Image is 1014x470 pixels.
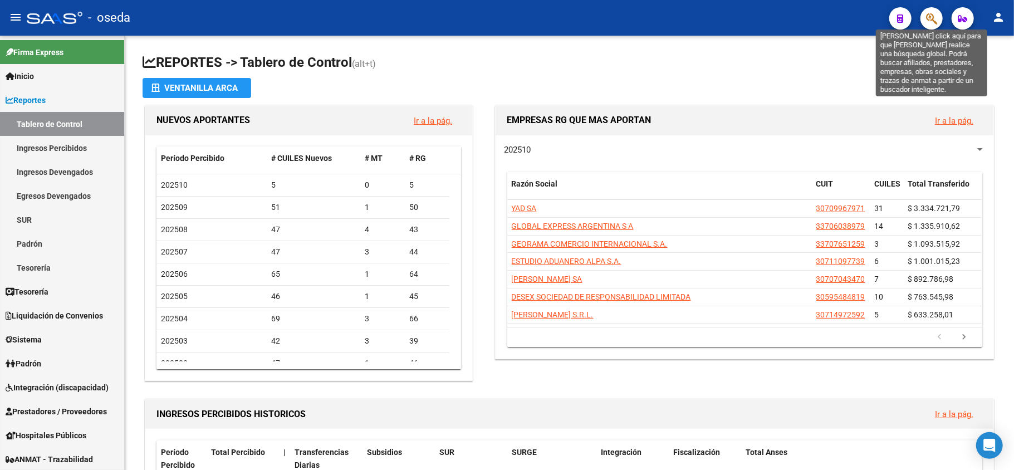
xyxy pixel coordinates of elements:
[6,453,93,466] span: ANMAT - Trazabilidad
[6,94,46,106] span: Reportes
[271,223,356,236] div: 47
[405,146,449,170] datatable-header-cell: # RG
[512,310,594,319] span: [PERSON_NAME] S.R.L.
[926,110,982,131] button: Ir a la pág.
[512,204,537,213] span: YAD SA
[904,172,982,209] datatable-header-cell: Total Transferido
[271,268,356,281] div: 65
[143,78,251,98] button: Ventanilla ARCA
[6,46,63,58] span: Firma Express
[935,409,973,419] a: Ir a la pág.
[816,222,865,231] span: 33706038979
[271,357,356,370] div: 47
[6,310,103,322] span: Liquidación de Convenios
[409,268,445,281] div: 64
[512,239,668,248] span: GEORAMA COMERCIO INTERNACIONAL S.A.
[365,223,400,236] div: 4
[512,275,582,283] span: [PERSON_NAME] SA
[6,405,107,418] span: Prestadores / Proveedores
[409,290,445,303] div: 45
[405,110,461,131] button: Ir a la pág.
[151,78,242,98] div: Ventanilla ARCA
[875,222,884,231] span: 14
[6,358,41,370] span: Padrón
[908,204,961,213] span: $ 3.334.721,79
[161,180,188,189] span: 202510
[161,154,224,163] span: Período Percibido
[926,404,982,424] button: Ir a la pág.
[367,448,402,457] span: Subsidios
[409,312,445,325] div: 66
[512,292,691,301] span: DESEX SOCIEDAD DE RESPONSABILIDAD LIMITADA
[512,448,537,457] span: SURGE
[365,201,400,214] div: 1
[365,357,400,370] div: 1
[439,448,454,457] span: SUR
[409,246,445,258] div: 44
[365,312,400,325] div: 3
[601,448,641,457] span: Integración
[512,222,634,231] span: GLOBAL EXPRESS ARGENTINA S A
[6,334,42,346] span: Sistema
[156,115,250,125] span: NUEVOS APORTANTES
[161,247,188,256] span: 202507
[161,314,188,323] span: 202504
[507,172,812,209] datatable-header-cell: Razón Social
[935,116,973,126] a: Ir a la pág.
[816,275,865,283] span: 30707043470
[156,146,267,170] datatable-header-cell: Período Percibido
[156,409,306,419] span: INGRESOS PERCIBIDOS HISTORICOS
[409,335,445,347] div: 39
[875,257,879,266] span: 6
[875,275,879,283] span: 7
[161,292,188,301] span: 202505
[908,292,954,301] span: $ 763.545,98
[161,203,188,212] span: 202509
[295,448,349,469] span: Transferencias Diarias
[409,201,445,214] div: 50
[271,290,356,303] div: 46
[211,448,265,457] span: Total Percibido
[954,331,975,344] a: go to next page
[161,336,188,345] span: 202503
[352,58,376,69] span: (alt+t)
[161,448,195,469] span: Período Percibido
[875,292,884,301] span: 10
[976,432,1003,459] div: Open Intercom Messenger
[816,310,865,319] span: 30714972592
[746,448,787,457] span: Total Anses
[161,225,188,234] span: 202508
[365,268,400,281] div: 1
[673,448,720,457] span: Fiscalización
[812,172,870,209] datatable-header-cell: CUIT
[908,257,961,266] span: $ 1.001.015,23
[143,53,996,73] h1: REPORTES -> Tablero de Control
[365,290,400,303] div: 1
[875,179,901,188] span: CUILES
[271,201,356,214] div: 51
[414,116,452,126] a: Ir a la pág.
[88,6,130,30] span: - oseda
[908,222,961,231] span: $ 1.335.910,62
[409,357,445,370] div: 46
[816,257,865,266] span: 30711097739
[992,11,1005,24] mat-icon: person
[267,146,360,170] datatable-header-cell: # CUILES Nuevos
[6,381,109,394] span: Integración (discapacidad)
[409,223,445,236] div: 43
[271,154,332,163] span: # CUILES Nuevos
[870,172,904,209] datatable-header-cell: CUILES
[161,359,188,368] span: 202502
[409,154,426,163] span: # RG
[6,286,48,298] span: Tesorería
[929,331,951,344] a: go to previous page
[6,429,86,442] span: Hospitales Públicos
[271,246,356,258] div: 47
[507,115,651,125] span: EMPRESAS RG QUE MAS APORTAN
[161,270,188,278] span: 202506
[365,154,383,163] span: # MT
[512,179,558,188] span: Razón Social
[283,448,286,457] span: |
[816,204,865,213] span: 30709967971
[365,335,400,347] div: 3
